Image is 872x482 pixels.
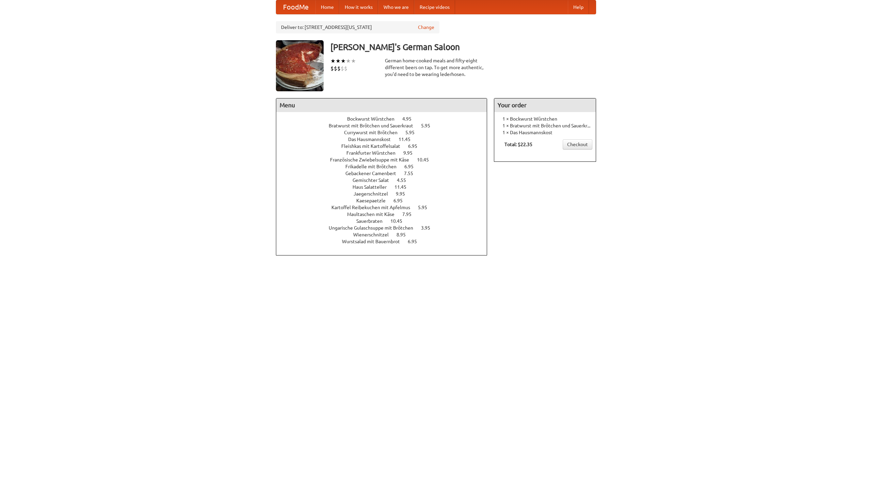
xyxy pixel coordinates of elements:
span: 4.55 [397,177,413,183]
div: Deliver to: [STREET_ADDRESS][US_STATE] [276,21,439,33]
a: Currywurst mit Brötchen 5.95 [344,130,427,135]
a: Who we are [378,0,414,14]
span: Wurstsalad mit Bauernbrot [342,239,407,244]
a: Ungarische Gulaschsuppe mit Brötchen 3.95 [329,225,443,231]
span: 3.95 [421,225,437,231]
span: 9.95 [396,191,412,197]
a: Französische Zwiebelsuppe mit Käse 10.45 [330,157,441,162]
a: Sauerbraten 10.45 [356,218,415,224]
a: Frankfurter Würstchen 9.95 [346,150,425,156]
span: Das Hausmannskost [348,137,398,142]
li: ★ [351,57,356,65]
a: Bratwurst mit Brötchen und Sauerkraut 5.95 [329,123,443,128]
span: Haus Salatteller [353,184,393,190]
span: Sauerbraten [356,218,389,224]
a: Das Hausmannskost 11.45 [348,137,423,142]
span: 6.95 [408,239,424,244]
span: Bockwurst Würstchen [347,116,401,122]
span: 10.45 [390,218,409,224]
span: 9.95 [403,150,419,156]
span: Französische Zwiebelsuppe mit Käse [330,157,416,162]
span: 7.95 [402,212,418,217]
a: Recipe videos [414,0,455,14]
span: Kartoffel Reibekuchen mit Apfelmus [331,205,417,210]
span: Wienerschnitzel [353,232,395,237]
span: 5.95 [418,205,434,210]
span: 5.95 [421,123,437,128]
span: 5.95 [405,130,421,135]
div: German home-cooked meals and fifty-eight different beers on tap. To get more authentic, you'd nee... [385,57,487,78]
a: Checkout [563,139,592,150]
span: Frankfurter Würstchen [346,150,402,156]
li: ★ [330,57,336,65]
span: Gebackener Camenbert [345,171,403,176]
span: 6.95 [404,164,420,169]
span: Kaesepaetzle [356,198,392,203]
span: Maultaschen mit Käse [347,212,401,217]
span: 7.55 [404,171,420,176]
span: Frikadelle mit Brötchen [345,164,403,169]
a: Frikadelle mit Brötchen 6.95 [345,164,426,169]
li: $ [337,65,341,72]
span: 10.45 [417,157,436,162]
li: ★ [346,57,351,65]
a: Home [315,0,339,14]
span: 6.95 [393,198,409,203]
a: Kartoffel Reibekuchen mit Apfelmus 5.95 [331,205,440,210]
a: Wurstsalad mit Bauernbrot 6.95 [342,239,430,244]
span: 4.95 [402,116,418,122]
a: Bockwurst Würstchen 4.95 [347,116,424,122]
a: Kaesepaetzle 6.95 [356,198,415,203]
img: angular.jpg [276,40,324,91]
li: 1 × Bratwurst mit Brötchen und Sauerkraut [498,122,592,129]
span: Bratwurst mit Brötchen und Sauerkraut [329,123,420,128]
li: $ [341,65,344,72]
a: Change [418,24,434,31]
span: 8.95 [396,232,412,237]
a: Maultaschen mit Käse 7.95 [347,212,424,217]
a: Fleishkas mit Kartoffelsalat 6.95 [341,143,430,149]
h4: Menu [276,98,487,112]
li: 1 × Das Hausmannskost [498,129,592,136]
a: Wienerschnitzel 8.95 [353,232,418,237]
span: Jaegerschnitzel [354,191,395,197]
span: Ungarische Gulaschsuppe mit Brötchen [329,225,420,231]
span: 11.45 [399,137,417,142]
li: $ [330,65,334,72]
span: Currywurst mit Brötchen [344,130,404,135]
span: Fleishkas mit Kartoffelsalat [341,143,407,149]
span: Gemischter Salat [353,177,396,183]
a: Haus Salatteller 11.45 [353,184,419,190]
h4: Your order [494,98,596,112]
span: 11.45 [394,184,413,190]
a: Gebackener Camenbert 7.55 [345,171,426,176]
li: $ [334,65,337,72]
a: Gemischter Salat 4.55 [353,177,419,183]
li: 1 × Bockwurst Würstchen [498,115,592,122]
li: $ [344,65,347,72]
a: FoodMe [276,0,315,14]
b: Total: $22.35 [504,142,532,147]
a: How it works [339,0,378,14]
h3: [PERSON_NAME]'s German Saloon [330,40,596,54]
li: ★ [336,57,341,65]
a: Jaegerschnitzel 9.95 [354,191,418,197]
span: 6.95 [408,143,424,149]
li: ★ [341,57,346,65]
a: Help [568,0,589,14]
